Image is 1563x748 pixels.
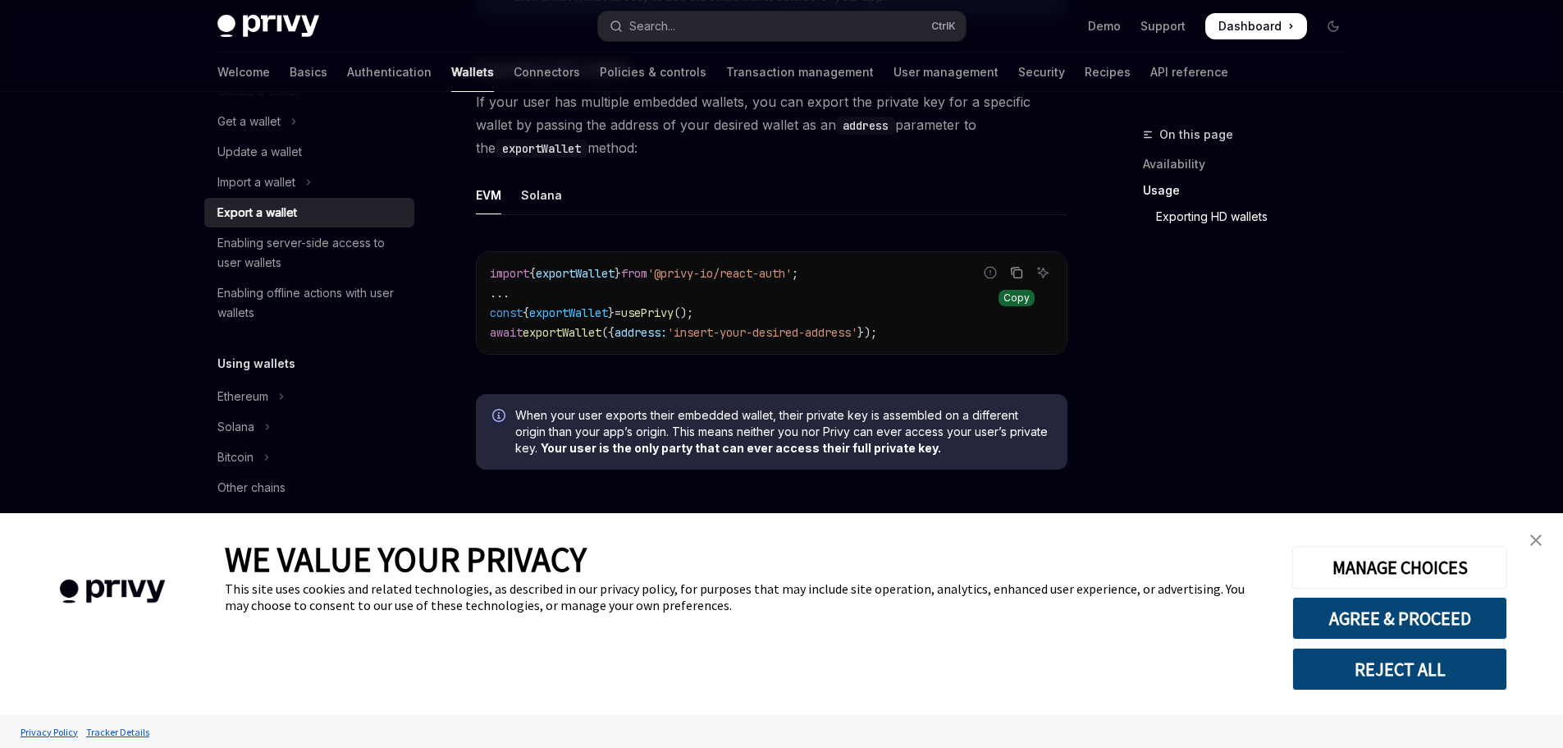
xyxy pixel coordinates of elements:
a: Wallets [451,53,494,92]
div: Get a wallet [217,112,281,131]
code: exportWallet [496,140,587,158]
span: ; [792,266,798,281]
span: = [615,305,621,320]
img: dark logo [217,15,319,38]
div: Solana [217,417,254,437]
span: } [615,266,621,281]
button: Toggle Get a wallet section [204,107,414,136]
span: const [490,305,523,320]
span: If your user has multiple embedded wallets, you can export the private key for a specific wallet ... [476,90,1067,159]
span: { [529,266,536,281]
a: Demo [1088,18,1121,34]
div: Copy [999,290,1035,306]
a: Support [1140,18,1186,34]
svg: Info [492,409,509,425]
button: Toggle Import a wallet section [204,167,414,197]
div: This site uses cookies and related technologies, as described in our privacy policy, for purposes... [225,581,1268,613]
span: usePrivy [621,305,674,320]
span: '@privy-io/react-auth' [647,266,792,281]
a: API reference [1150,53,1228,92]
div: EVM smart wallets [217,508,314,528]
button: Toggle Ethereum section [204,382,414,411]
button: Report incorrect code [980,262,1001,283]
span: import [490,266,529,281]
span: ({ [601,325,615,340]
div: Import a wallet [217,172,295,192]
a: Policies & controls [600,53,706,92]
a: Usage [1143,177,1360,204]
span: Dashboard [1218,18,1282,34]
a: Other chains [204,473,414,502]
span: }); [857,325,877,340]
button: REJECT ALL [1292,648,1507,691]
button: MANAGE CHOICES [1292,546,1507,589]
b: Your user is the only party that can ever access their full private key. [541,441,941,455]
div: Solana [521,176,562,214]
button: Ask AI [1032,262,1053,283]
a: Authentication [347,53,432,92]
span: } [608,305,615,320]
a: Recipes [1085,53,1131,92]
a: Dashboard [1205,13,1307,39]
a: Connectors [514,53,580,92]
span: exportWallet [536,266,615,281]
a: Availability [1143,151,1360,177]
a: Enabling offline actions with user wallets [204,278,414,328]
button: Open search [598,11,966,41]
a: Enabling server-side access to user wallets [204,228,414,278]
span: await [490,325,523,340]
a: Tracker Details [82,718,153,746]
button: Toggle dark mode [1320,13,1346,39]
a: close banner [1520,524,1552,557]
div: Export a wallet [217,203,297,223]
span: exportWallet [523,325,601,340]
span: exportWallet [529,305,608,320]
span: Ctrl K [931,20,956,33]
span: 'insert-your-desired-address' [667,325,857,340]
h5: Using wallets [217,354,295,374]
span: address: [615,325,667,340]
div: Ethereum [217,387,268,406]
span: On this page [1159,125,1233,145]
span: { [523,305,529,320]
span: ... [490,286,510,301]
a: Privacy Policy [16,718,82,746]
a: Export a wallet [204,198,414,227]
span: When your user exports their embedded wallet, their private key is assembled on a different origi... [515,407,1051,457]
button: Toggle Solana section [204,412,414,442]
a: User management [893,53,999,92]
a: Transaction management [726,53,874,92]
div: Enabling server-side access to user wallets [217,233,404,273]
a: Update a wallet [204,137,414,167]
div: EVM [476,176,501,214]
button: Copy the contents from the code block [1006,262,1027,283]
button: Toggle Bitcoin section [204,443,414,472]
span: from [621,266,647,281]
a: Welcome [217,53,270,92]
div: Other chains [217,478,286,498]
div: Enabling offline actions with user wallets [217,283,404,323]
code: address [836,117,895,135]
span: WE VALUE YOUR PRIVACY [225,538,587,581]
span: (); [674,305,693,320]
button: AGREE & PROCEED [1292,597,1507,640]
div: Update a wallet [217,142,302,162]
div: Bitcoin [217,447,254,467]
img: close banner [1530,535,1542,546]
div: Search... [629,16,675,36]
a: Basics [290,53,327,92]
img: company logo [25,556,200,627]
a: Exporting HD wallets [1143,204,1360,230]
a: Security [1018,53,1065,92]
button: Toggle EVM smart wallets section [204,503,414,533]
